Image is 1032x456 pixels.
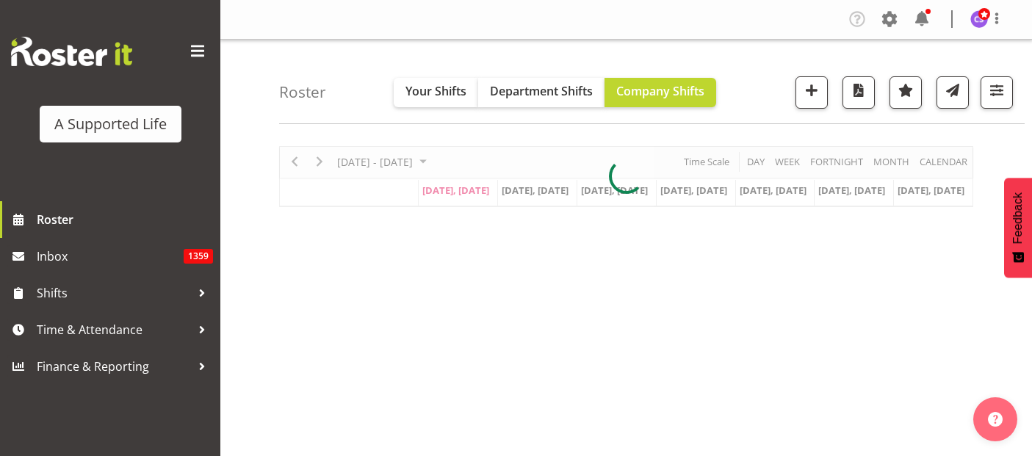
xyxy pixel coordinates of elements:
[842,76,875,109] button: Download a PDF of the roster according to the set date range.
[1004,178,1032,278] button: Feedback - Show survey
[970,10,988,28] img: chloe-spackman5858.jpg
[54,113,167,135] div: A Supported Life
[37,245,184,267] span: Inbox
[37,355,191,377] span: Finance & Reporting
[616,83,704,99] span: Company Shifts
[490,83,593,99] span: Department Shifts
[605,78,716,107] button: Company Shifts
[394,78,478,107] button: Your Shifts
[988,412,1003,427] img: help-xxl-2.png
[37,282,191,304] span: Shifts
[184,249,213,264] span: 1359
[405,83,466,99] span: Your Shifts
[795,76,828,109] button: Add a new shift
[37,209,213,231] span: Roster
[937,76,969,109] button: Send a list of all shifts for the selected filtered period to all rostered employees.
[279,84,326,101] h4: Roster
[11,37,132,66] img: Rosterit website logo
[981,76,1013,109] button: Filter Shifts
[478,78,605,107] button: Department Shifts
[37,319,191,341] span: Time & Attendance
[890,76,922,109] button: Highlight an important date within the roster.
[1011,192,1025,244] span: Feedback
